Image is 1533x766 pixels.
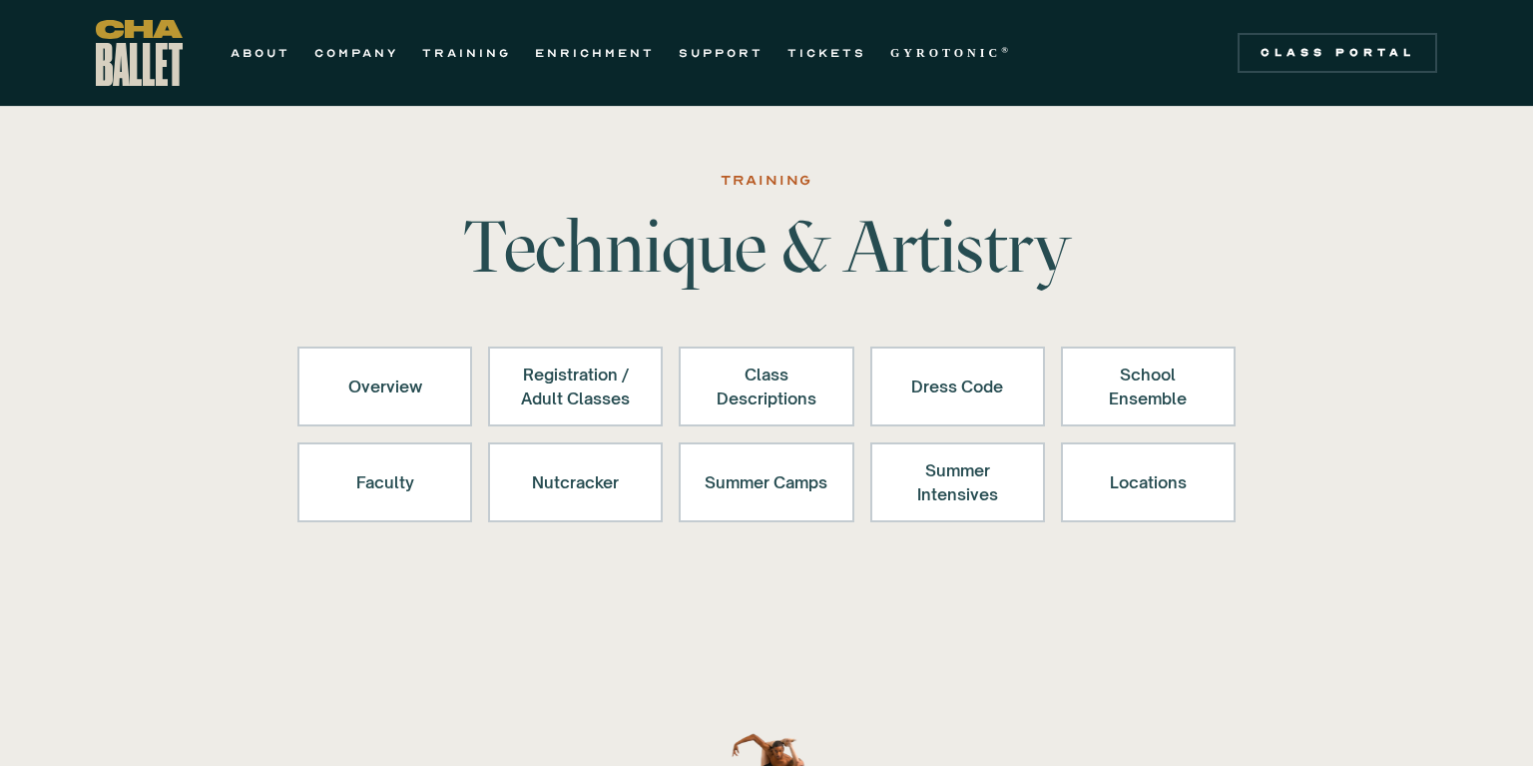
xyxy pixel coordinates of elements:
[314,41,398,65] a: COMPANY
[890,41,1012,65] a: GYROTONIC®
[96,20,183,86] a: home
[1087,363,1210,410] div: School Ensemble
[488,347,663,426] a: Registration /Adult Classes
[896,363,1019,410] div: Dress Code
[1087,458,1210,506] div: Locations
[679,41,764,65] a: SUPPORT
[422,41,511,65] a: TRAINING
[679,347,853,426] a: Class Descriptions
[455,211,1078,283] h1: Technique & Artistry
[297,442,472,522] a: Faculty
[1001,45,1012,55] sup: ®
[297,347,472,426] a: Overview
[1061,442,1236,522] a: Locations
[870,347,1045,426] a: Dress Code
[679,442,853,522] a: Summer Camps
[323,458,446,506] div: Faculty
[488,442,663,522] a: Nutcracker
[721,169,812,193] div: Training
[514,458,637,506] div: Nutcracker
[323,363,446,410] div: Overview
[231,41,290,65] a: ABOUT
[1238,33,1437,73] a: Class Portal
[870,442,1045,522] a: Summer Intensives
[535,41,655,65] a: ENRICHMENT
[514,363,637,410] div: Registration / Adult Classes
[890,46,1001,60] strong: GYROTONIC
[1061,347,1236,426] a: School Ensemble
[705,458,827,506] div: Summer Camps
[1250,45,1425,61] div: Class Portal
[787,41,866,65] a: TICKETS
[705,363,827,410] div: Class Descriptions
[896,458,1019,506] div: Summer Intensives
